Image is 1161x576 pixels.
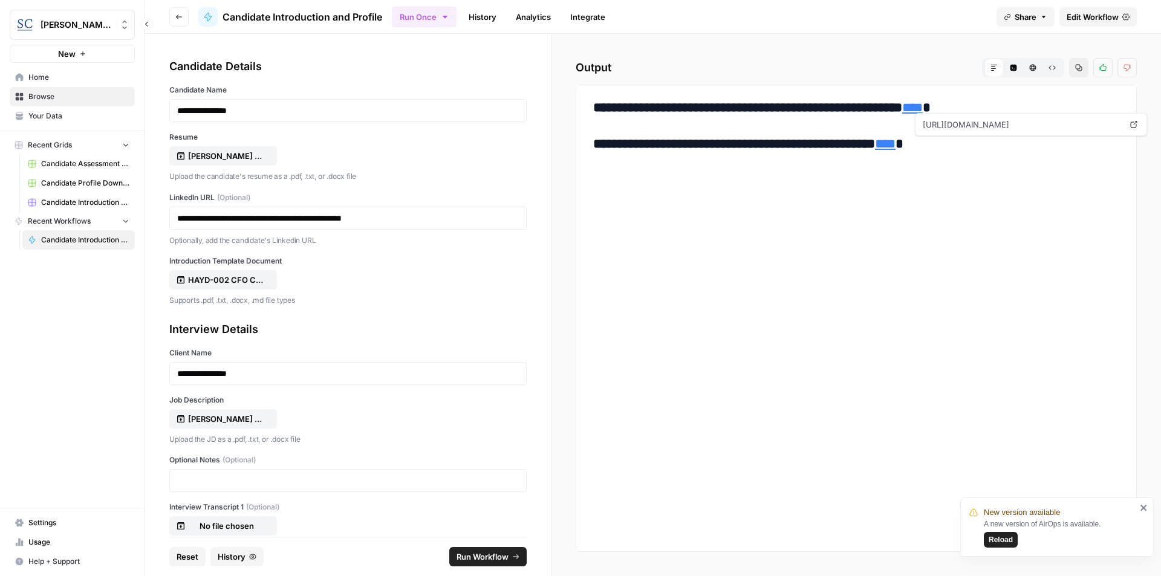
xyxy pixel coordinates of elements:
[984,532,1018,548] button: Reload
[223,10,382,24] span: Candidate Introduction and Profile
[169,455,527,465] label: Optional Notes
[989,534,1013,545] span: Reload
[10,106,135,126] a: Your Data
[169,321,527,338] div: Interview Details
[169,58,527,75] div: Candidate Details
[28,537,129,548] span: Usage
[563,7,613,27] a: Integrate
[920,114,1124,135] span: [URL][DOMAIN_NAME]
[169,547,206,566] button: Reset
[28,556,129,567] span: Help + Support
[58,48,76,60] span: New
[169,502,527,513] label: Interview Transcript 1
[246,502,279,513] span: (Optional)
[28,216,91,227] span: Recent Workflows
[188,413,265,425] p: [PERSON_NAME] CFO Recruitment Profile.pdf
[22,154,135,173] a: Candidate Assessment Download Sheet
[28,91,129,102] span: Browse
[41,158,129,169] span: Candidate Assessment Download Sheet
[41,235,129,245] span: Candidate Introduction and Profile
[41,197,129,208] span: Candidate Introduction Download Sheet
[169,433,527,445] p: Upload the JD as a .pdf, .txt, or .docx file
[22,230,135,250] a: Candidate Introduction and Profile
[188,150,265,162] p: [PERSON_NAME] Resume.pdf
[169,235,527,247] p: Optionally, add the candidate's Linkedin URL
[1015,11,1036,23] span: Share
[41,178,129,189] span: Candidate Profile Download Sheet
[223,455,256,465] span: (Optional)
[169,256,527,267] label: Introduction Template Document
[984,519,1136,548] div: A new version of AirOps is available.
[1059,7,1137,27] a: Edit Workflow
[392,7,457,27] button: Run Once
[984,506,1060,519] span: New version available
[10,552,135,571] button: Help + Support
[997,7,1055,27] button: Share
[169,516,277,536] button: No file chosen
[10,212,135,230] button: Recent Workflows
[210,547,264,566] button: History
[169,270,277,290] button: HAYD-002 CFO Candidate Introduction Template.docx
[10,68,135,87] a: Home
[10,513,135,532] a: Settings
[177,551,198,563] span: Reset
[169,146,277,166] button: [PERSON_NAME] Resume.pdf
[217,192,250,203] span: (Optional)
[169,85,527,95] label: Candidate Name
[576,58,1137,77] h2: Output
[509,7,558,27] a: Analytics
[28,517,129,528] span: Settings
[28,72,129,83] span: Home
[22,173,135,193] a: Candidate Profile Download Sheet
[41,19,114,31] span: [PERSON_NAME] [GEOGRAPHIC_DATA]
[10,532,135,552] a: Usage
[218,551,246,563] span: History
[10,10,135,40] button: Workspace: Stanton Chase Nashville
[10,87,135,106] a: Browse
[449,547,527,566] button: Run Workflow
[461,7,504,27] a: History
[169,294,527,306] p: Supports .pdf, .txt, .docx, .md file types
[1140,503,1148,513] button: close
[28,140,72,150] span: Recent Grids
[169,132,527,143] label: Resume
[10,136,135,154] button: Recent Grids
[188,274,265,286] p: HAYD-002 CFO Candidate Introduction Template.docx
[169,409,277,429] button: [PERSON_NAME] CFO Recruitment Profile.pdf
[457,551,509,563] span: Run Workflow
[1067,11,1119,23] span: Edit Workflow
[169,348,527,358] label: Client Name
[169,192,527,203] label: LinkedIn URL
[14,14,36,36] img: Stanton Chase Nashville Logo
[10,45,135,63] button: New
[169,395,527,406] label: Job Description
[188,520,265,532] p: No file chosen
[28,111,129,121] span: Your Data
[198,7,382,27] a: Candidate Introduction and Profile
[169,170,527,183] p: Upload the candidate's resume as a .pdf, .txt, or .docx file
[22,193,135,212] a: Candidate Introduction Download Sheet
